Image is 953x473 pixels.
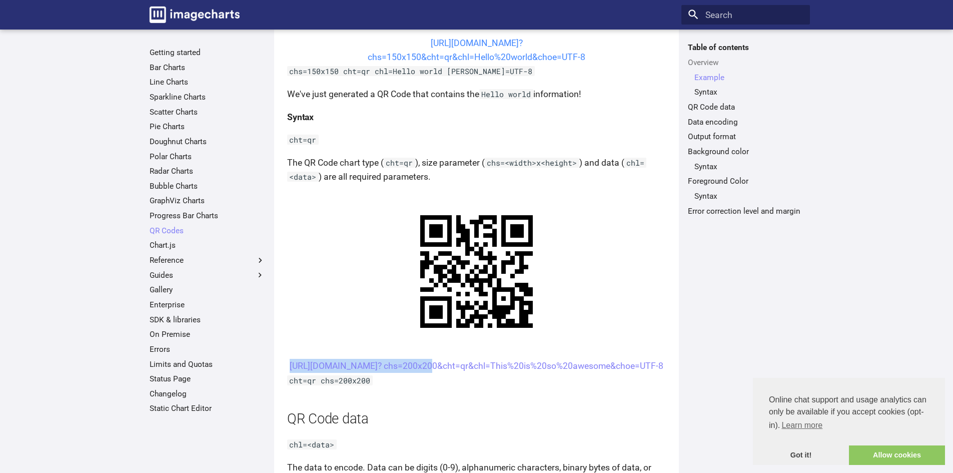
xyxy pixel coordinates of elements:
nav: Table of contents [681,43,810,216]
a: Line Charts [150,77,265,87]
a: On Premise [150,329,265,339]
a: Bar Charts [150,63,265,73]
a: Doughnut Charts [150,137,265,147]
img: chart [398,193,555,350]
code: cht=qr [384,158,415,168]
a: GraphViz Charts [150,196,265,206]
a: Enterprise [150,300,265,310]
code: chs=<width>x<height> [485,158,579,168]
a: dismiss cookie message [753,445,849,465]
code: Hello world [479,89,533,99]
code: cht=qr chs=200x200 [287,375,373,385]
p: The QR Code chart type ( ), size parameter ( ) and data ( ) are all required parameters. [287,156,666,184]
a: learn more about cookies [780,418,824,433]
a: Sparkline Charts [150,92,265,102]
a: Status Page [150,374,265,384]
a: Chart.js [150,240,265,250]
h4: Syntax [287,110,666,124]
a: Syntax [694,191,803,201]
label: Reference [150,255,265,265]
a: Foreground Color [688,176,803,186]
a: Syntax [694,162,803,172]
a: Data encoding [688,117,803,127]
a: allow cookies [849,445,945,465]
a: QR Codes [150,226,265,236]
a: [URL][DOMAIN_NAME]?chs=150x150&cht=qr&chl=Hello%20world&choe=UTF-8 [368,38,585,62]
a: Image-Charts documentation [145,2,244,27]
span: Online chat support and usage analytics can only be available if you accept cookies (opt-in). [769,394,929,433]
a: Example [694,73,803,83]
a: Bubble Charts [150,181,265,191]
a: Progress Bar Charts [150,211,265,221]
img: logo [150,7,240,23]
a: Errors [150,344,265,354]
a: Radar Charts [150,166,265,176]
a: Polar Charts [150,152,265,162]
a: Error correction level and margin [688,206,803,216]
a: Changelog [150,389,265,399]
a: Getting started [150,48,265,58]
code: chs=150x150 cht=qr chl=Hello world [PERSON_NAME]=UTF-8 [287,66,535,76]
h2: QR Code data [287,409,666,429]
input: Search [681,5,810,25]
nav: Overview [688,73,803,98]
a: Static Chart Editor [150,403,265,413]
a: Background color [688,147,803,157]
a: Output format [688,132,803,142]
div: cookieconsent [753,378,945,465]
a: Overview [688,58,803,68]
a: QR Code data [688,102,803,112]
code: cht=qr [287,135,319,145]
a: Gallery [150,285,265,295]
a: Pie Charts [150,122,265,132]
p: We've just generated a QR Code that contains the information! [287,87,666,101]
a: [URL][DOMAIN_NAME]? chs=200x200&cht=qr&chl=This%20is%20so%20awesome&choe=UTF-8 [290,361,663,371]
label: Table of contents [681,43,810,53]
a: Limits and Quotas [150,359,265,369]
label: Guides [150,270,265,280]
code: chl=<data> [287,439,337,449]
nav: Background color [688,162,803,172]
a: Syntax [694,87,803,97]
a: SDK & libraries [150,315,265,325]
nav: Foreground Color [688,191,803,201]
a: Scatter Charts [150,107,265,117]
